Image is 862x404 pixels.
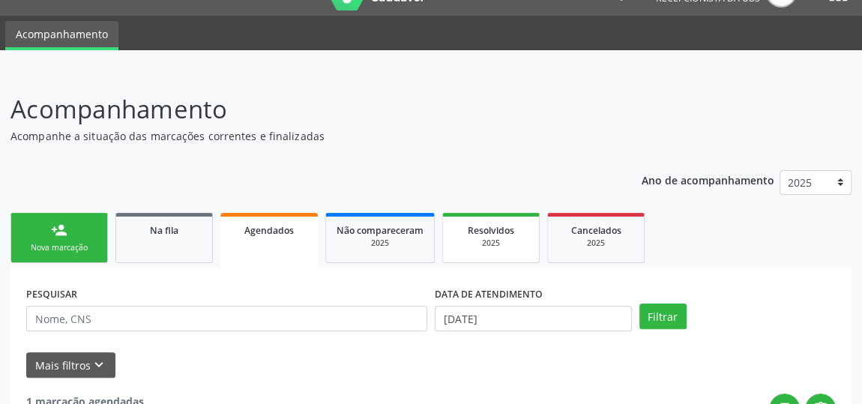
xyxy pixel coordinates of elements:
[435,306,632,331] input: Selecione um intervalo
[244,224,294,237] span: Agendados
[91,357,107,373] i: keyboard_arrow_down
[26,306,427,331] input: Nome, CNS
[453,238,528,249] div: 2025
[5,21,118,50] a: Acompanhamento
[642,170,774,189] p: Ano de acompanhamento
[468,224,514,237] span: Resolvidos
[639,304,687,329] button: Filtrar
[337,224,424,237] span: Não compareceram
[150,224,178,237] span: Na fila
[51,222,67,238] div: person_add
[22,242,97,253] div: Nova marcação
[571,224,621,237] span: Cancelados
[10,128,599,144] p: Acompanhe a situação das marcações correntes e finalizadas
[10,91,599,128] p: Acompanhamento
[435,283,543,306] label: DATA DE ATENDIMENTO
[337,238,424,249] div: 2025
[26,352,115,379] button: Mais filtroskeyboard_arrow_down
[558,238,633,249] div: 2025
[26,283,77,306] label: PESQUISAR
